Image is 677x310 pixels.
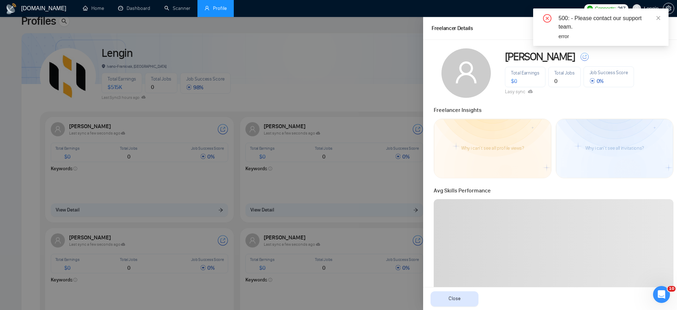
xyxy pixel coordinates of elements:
span: Job Success Score [590,70,628,76]
span: user [634,6,639,11]
article: Why i can't see all invitations? [585,146,644,151]
iframe: Intercom live chat [653,286,670,303]
button: Close [431,291,478,306]
span: user [205,6,209,11]
span: 0 [554,78,557,84]
img: logo [6,3,17,14]
a: dashboardDashboard [118,5,150,11]
span: Profile [213,5,227,11]
span: Close [449,295,461,303]
span: 0 % [590,78,604,84]
span: Freelancer Insights [434,107,482,113]
span: Total Jobs [554,70,575,76]
img: upwork-logo.png [587,6,593,11]
span: close [656,16,661,20]
a: setting [663,6,674,11]
div: 500: - Please contact our support team. [559,14,660,31]
a: searchScanner [164,5,190,11]
span: Avg Skills Performance [434,187,491,194]
button: setting [663,3,674,14]
span: $ 0 [511,78,517,84]
article: Why i can't see all profile views? [461,146,524,151]
span: [PERSON_NAME] [505,51,575,63]
div: Freelancer Details [432,24,473,33]
span: close-circle [543,14,551,23]
span: 267 [617,5,625,12]
span: Connects: [595,5,616,12]
span: Lasy sync [505,89,533,95]
span: 10 [667,286,676,292]
a: [PERSON_NAME] [505,51,634,63]
span: user [454,60,478,85]
span: Total Earnings [511,70,539,76]
div: error [559,32,660,40]
a: homeHome [83,5,104,11]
